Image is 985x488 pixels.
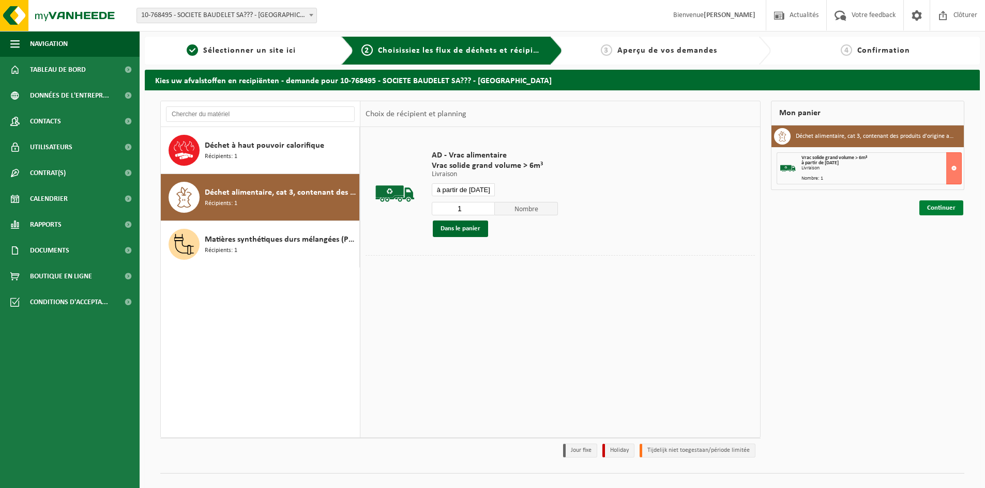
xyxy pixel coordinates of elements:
button: Déchet alimentaire, cat 3, contenant des produits d'origine animale, emballage synthétique Récipi... [161,174,360,221]
span: 4 [841,44,852,56]
span: Aperçu de vos demandes [617,46,717,55]
span: Vrac solide grand volume > 6m³ [432,161,558,171]
span: Contrat(s) [30,160,66,186]
span: 10-768495 - SOCIETE BAUDELET SA??? - BLARINGHEM [137,8,317,23]
h2: Kies uw afvalstoffen en recipiënten - demande pour 10-768495 - SOCIETE BAUDELET SA??? - [GEOGRAPH... [145,70,980,90]
button: Matières synthétiques durs mélangées (PE et PP), recyclables (industriel) Récipients: 1 [161,221,360,267]
span: Contacts [30,108,61,134]
span: Récipients: 1 [205,152,237,162]
div: Livraison [801,166,961,171]
span: Déchet à haut pouvoir calorifique [205,139,324,152]
span: Matières synthétiques durs mélangées (PE et PP), recyclables (industriel) [205,233,357,246]
strong: [PERSON_NAME] [704,11,755,19]
a: 1Sélectionner un site ici [150,44,333,57]
li: Tijdelijk niet toegestaan/période limitée [640,444,755,458]
span: Récipients: 1 [205,246,237,256]
span: Sélectionner un site ici [203,46,296,55]
span: Récipients: 1 [205,199,237,209]
span: 10-768495 - SOCIETE BAUDELET SA??? - BLARINGHEM [137,8,316,23]
span: Documents [30,238,69,263]
span: 2 [361,44,373,56]
span: Conditions d'accepta... [30,289,108,315]
a: Continuer [919,200,963,215]
span: Navigation [30,31,68,57]
span: Confirmation [857,46,910,55]
span: Boutique en ligne [30,263,92,289]
span: 1 [187,44,198,56]
span: Vrac solide grand volume > 6m³ [801,155,867,161]
span: Données de l'entrepr... [30,83,109,108]
div: Nombre: 1 [801,176,961,181]
button: Dans le panier [433,221,488,237]
span: Déchet alimentaire, cat 3, contenant des produits d'origine animale, emballage synthétique [205,186,357,199]
input: Chercher du matériel [166,106,355,122]
strong: à partir de [DATE] [801,160,839,166]
span: Utilisateurs [30,134,72,160]
div: Mon panier [771,101,964,125]
li: Holiday [602,444,634,458]
span: AD - Vrac alimentaire [432,150,558,161]
button: Déchet à haut pouvoir calorifique Récipients: 1 [161,127,360,174]
div: Choix de récipient et planning [360,101,472,127]
span: Nombre [495,202,558,215]
input: Sélectionnez date [432,183,495,196]
span: 3 [601,44,612,56]
li: Jour fixe [563,444,597,458]
span: Choisissiez les flux de déchets et récipients [378,46,550,55]
span: Tableau de bord [30,57,86,83]
span: Calendrier [30,186,68,212]
h3: Déchet alimentaire, cat 3, contenant des produits d'origine animale, emballage synthétique [796,128,956,145]
p: Livraison [432,171,558,178]
span: Rapports [30,212,62,238]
